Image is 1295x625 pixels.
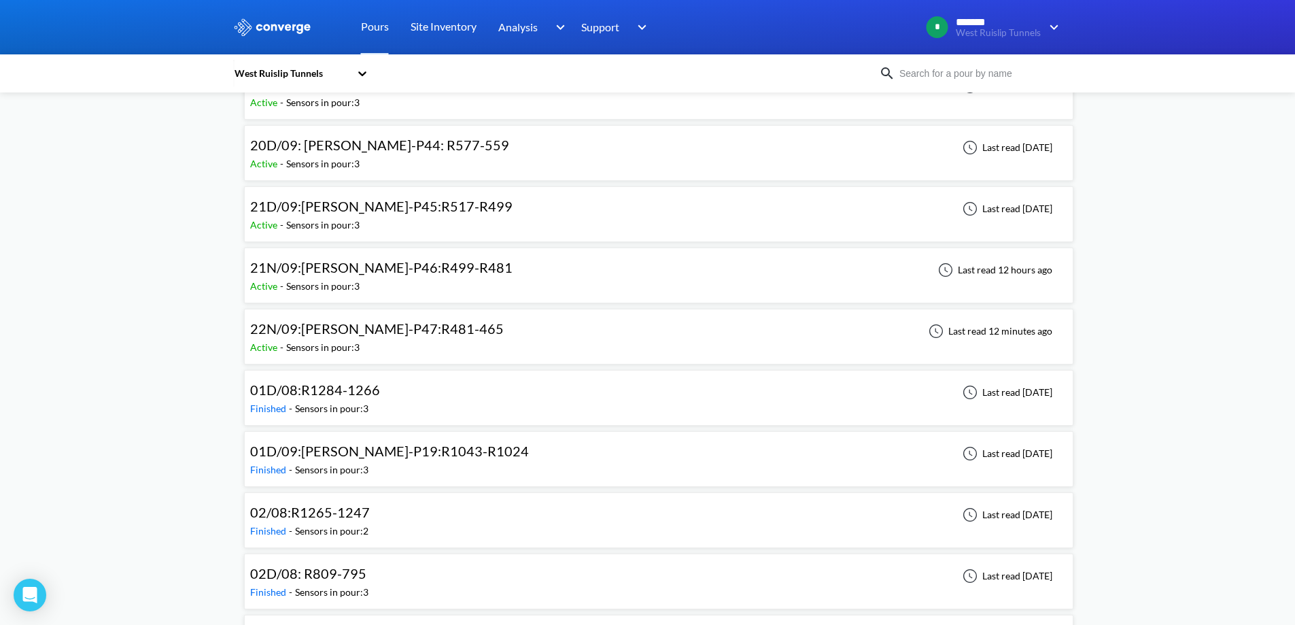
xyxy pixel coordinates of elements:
a: 01D/09:[PERSON_NAME]-P19:R1043-R1024Finished-Sensors in pour:3Last read [DATE] [244,447,1073,458]
img: downArrow.svg [629,19,651,35]
span: Active [250,158,280,169]
div: Last read [DATE] [955,568,1056,584]
input: Search for a pour by name [895,66,1060,81]
div: Sensors in pour: 2 [295,524,368,539]
div: Sensors in pour: 3 [286,156,360,171]
div: Sensors in pour: 3 [295,462,368,477]
img: icon-search.svg [879,65,895,82]
span: - [289,525,295,537]
a: 21N/09:[PERSON_NAME]-P46:R499-R481Active-Sensors in pour:3Last read 12 hours ago [244,263,1073,275]
a: 02D/08: R809-795Finished-Sensors in pour:3Last read [DATE] [244,569,1073,581]
span: - [280,341,286,353]
img: downArrow.svg [547,19,568,35]
span: Active [250,280,280,292]
span: West Ruislip Tunnels [956,28,1041,38]
span: Finished [250,403,289,414]
div: Last read [DATE] [955,507,1056,523]
a: 21D/09:[PERSON_NAME]-P45:R517-R499Active-Sensors in pour:3Last read [DATE] [244,202,1073,214]
div: Open Intercom Messenger [14,579,46,611]
a: 02/08:R1265-1247Finished-Sensors in pour:2Last read [DATE] [244,508,1073,520]
span: Active [250,341,280,353]
span: 01D/08:R1284-1266 [250,382,380,398]
span: - [289,403,295,414]
a: 20D/09: [PERSON_NAME]-P44: R577-559Active-Sensors in pour:3Last read [DATE] [244,141,1073,152]
span: 02D/08: R809-795 [250,565,366,581]
span: 22N/09:[PERSON_NAME]-P47:R481-465 [250,320,504,337]
span: 21D/09:[PERSON_NAME]-P45:R517-R499 [250,198,513,214]
span: 02/08:R1265-1247 [250,504,370,520]
span: - [280,219,286,231]
div: Sensors in pour: 3 [286,340,360,355]
div: Sensors in pour: 3 [295,401,368,416]
div: Last read [DATE] [955,201,1056,217]
span: 21N/09:[PERSON_NAME]-P46:R499-R481 [250,259,513,275]
span: - [289,464,295,475]
span: Finished [250,464,289,475]
div: Sensors in pour: 3 [286,218,360,233]
span: Finished [250,525,289,537]
span: Analysis [498,18,538,35]
span: - [289,586,295,598]
span: - [280,158,286,169]
span: Finished [250,586,289,598]
div: Last read [DATE] [955,445,1056,462]
div: West Ruislip Tunnels [233,66,350,81]
span: Active [250,97,280,108]
span: Active [250,219,280,231]
div: Last read [DATE] [955,384,1056,401]
div: Last read [DATE] [955,139,1056,156]
span: Support [581,18,619,35]
div: Sensors in pour: 3 [286,279,360,294]
span: - [280,280,286,292]
div: Last read 12 minutes ago [921,323,1056,339]
span: 01D/09:[PERSON_NAME]-P19:R1043-R1024 [250,443,529,459]
span: 20D/09: [PERSON_NAME]-P44: R577-559 [250,137,509,153]
span: - [280,97,286,108]
div: Sensors in pour: 3 [295,585,368,600]
a: 22N/09:[PERSON_NAME]-P47:R481-465Active-Sensors in pour:3Last read 12 minutes ago [244,324,1073,336]
div: Sensors in pour: 3 [286,95,360,110]
div: Last read 12 hours ago [931,262,1056,278]
a: 01D/08:R1284-1266Finished-Sensors in pour:3Last read [DATE] [244,386,1073,397]
img: downArrow.svg [1041,19,1063,35]
img: logo_ewhite.svg [233,18,312,36]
